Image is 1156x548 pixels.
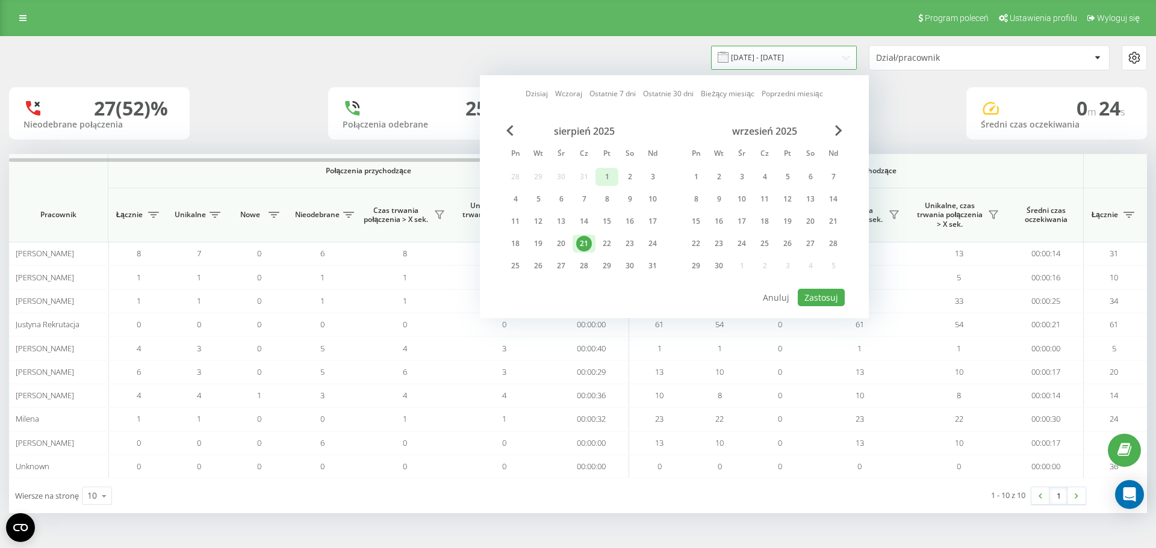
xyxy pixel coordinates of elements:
div: 8 [599,191,615,207]
div: czw 28 sie 2025 [573,257,595,275]
span: 0 [137,437,141,448]
div: pon 11 sie 2025 [504,212,527,230]
span: 0 [257,295,261,306]
span: 1 [320,272,325,283]
td: 00:00:21 [1008,313,1084,336]
span: 0 [778,343,782,354]
span: s [1120,105,1125,119]
div: 1 [599,169,615,185]
div: pon 29 wrz 2025 [685,257,707,275]
span: 10 [1110,272,1118,283]
span: 13 [655,366,663,377]
div: wt 23 wrz 2025 [707,235,730,253]
a: 1 [1049,487,1067,504]
a: Wczoraj [555,88,582,99]
div: sob 13 wrz 2025 [799,190,822,208]
div: 27 (52)% [94,97,168,120]
span: [PERSON_NAME] [16,272,74,283]
span: Łącznie [114,210,144,220]
div: śr 3 wrz 2025 [730,168,753,186]
div: śr 24 wrz 2025 [730,235,753,253]
div: pt 22 sie 2025 [595,235,618,253]
span: Nowe [235,210,265,220]
span: Previous Month [506,125,514,136]
div: pt 29 sie 2025 [595,257,618,275]
span: 0 [257,437,261,448]
span: Połączenia przychodzące [140,166,597,176]
div: 5 [530,191,546,207]
div: 3 [645,169,660,185]
div: 28 [825,236,841,251]
td: 00:00:40 [554,336,629,360]
button: Open CMP widget [6,513,35,542]
div: wt 5 sie 2025 [527,190,550,208]
span: 10 [715,366,724,377]
div: 4 [508,191,523,207]
span: 8 [403,248,407,259]
div: 10 [87,490,97,502]
div: śr 10 wrz 2025 [730,190,753,208]
div: czw 21 sie 2025 [573,235,595,253]
span: 23 [655,413,663,424]
span: 0 [403,437,407,448]
td: 00:00:25 [1008,289,1084,313]
div: sob 9 sie 2025 [618,190,641,208]
span: 10 [715,437,724,448]
span: m [1087,105,1099,119]
span: [PERSON_NAME] [16,248,74,259]
abbr: czwartek [575,146,593,164]
div: ndz 31 sie 2025 [641,257,664,275]
span: 6 [137,366,141,377]
abbr: sobota [801,146,819,164]
span: 1 [718,343,722,354]
div: 29 [688,258,704,274]
a: Ostatnie 30 dni [643,88,694,99]
span: 61 [655,319,663,330]
span: 0 [257,272,261,283]
div: pt 19 wrz 2025 [776,212,799,230]
div: czw 4 wrz 2025 [753,168,776,186]
div: ndz 17 sie 2025 [641,212,664,230]
abbr: środa [552,146,570,164]
div: śr 20 sie 2025 [550,235,573,253]
span: 6 [320,248,325,259]
td: 00:00:14 [1008,242,1084,265]
span: 3 [197,343,201,354]
span: 5 [1112,343,1116,354]
div: wt 30 wrz 2025 [707,257,730,275]
span: 0 [137,319,141,330]
span: 1 [137,295,141,306]
div: wt 9 wrz 2025 [707,190,730,208]
td: 00:00:00 [554,313,629,336]
div: pon 22 wrz 2025 [685,235,707,253]
span: 0 [778,437,782,448]
abbr: wtorek [710,146,728,164]
div: wt 19 sie 2025 [527,235,550,253]
span: Łącznie [1090,210,1120,220]
span: 0 [403,461,407,472]
div: czw 25 wrz 2025 [753,235,776,253]
span: 4 [137,343,141,354]
div: 26 [780,236,795,251]
span: 0 [257,366,261,377]
div: 11 [757,191,772,207]
div: Połączenia odebrane [343,120,494,130]
div: 16 [622,214,638,229]
span: 0 [502,319,506,330]
span: Unikalne, czas trwania połączenia > X sek. [461,201,530,229]
td: 00:00:36 [554,384,629,407]
div: 25 [465,97,487,120]
div: ndz 24 sie 2025 [641,235,664,253]
span: 0 [137,461,141,472]
div: 12 [780,191,795,207]
div: wt 12 sie 2025 [527,212,550,230]
div: śr 13 sie 2025 [550,212,573,230]
td: 00:00:00 [554,455,629,478]
div: 25 [508,258,523,274]
div: 8 [688,191,704,207]
div: 22 [688,236,704,251]
span: 10 [955,366,963,377]
td: 00:00:00 [1008,455,1084,478]
td: 00:00:17 [1008,360,1084,384]
div: pon 8 wrz 2025 [685,190,707,208]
